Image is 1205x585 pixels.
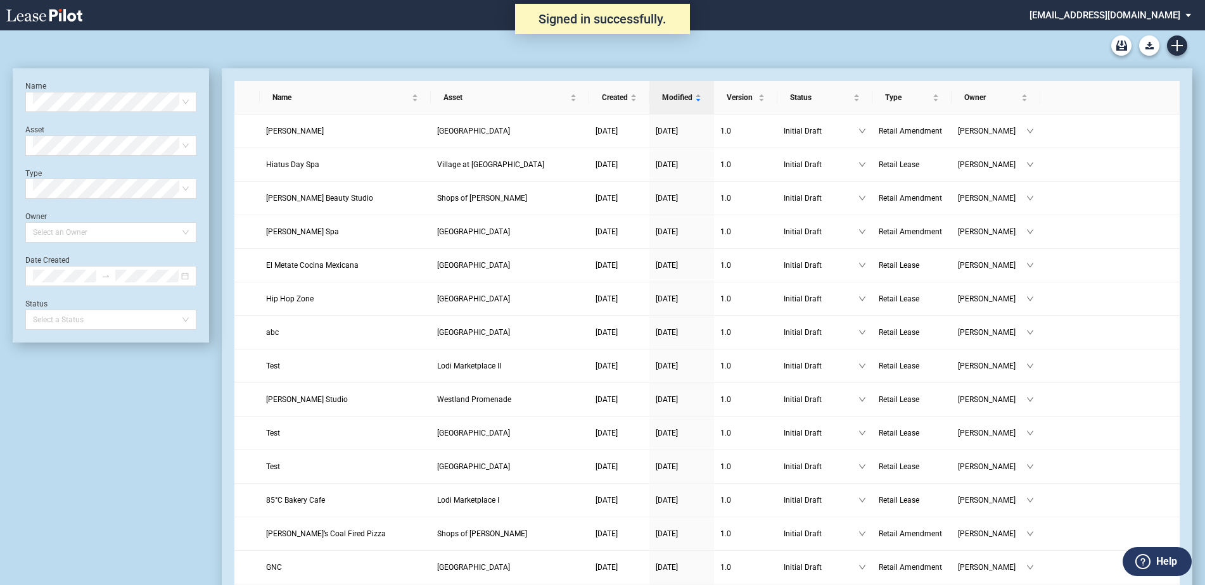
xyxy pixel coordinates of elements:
a: 1.0 [720,192,771,204]
a: [PERSON_NAME] Studio [266,393,424,406]
a: [GEOGRAPHIC_DATA] [437,259,583,272]
a: Westland Promenade [437,393,583,406]
span: 1 . 0 [720,127,731,135]
span: Plaza Mexico [437,127,510,135]
span: [PERSON_NAME] [958,527,1026,540]
label: Name [25,82,46,91]
span: [DATE] [596,395,618,404]
a: 1.0 [720,460,771,473]
span: [PERSON_NAME] [958,561,1026,574]
span: Retail Lease [879,462,919,471]
span: Retail Amendment [879,563,942,572]
span: Initial Draft [784,326,858,339]
span: Retail Lease [879,429,919,437]
span: [DATE] [596,227,618,236]
span: Joy Massage [266,127,324,135]
a: Hip Hop Zone [266,292,424,305]
span: [DATE] [656,529,678,538]
span: Asset [443,91,568,104]
th: Status [777,81,872,115]
a: [DATE] [656,427,708,439]
span: Retail Lease [879,160,919,169]
span: [DATE] [656,227,678,236]
span: [DATE] [656,328,678,337]
th: Type [872,81,952,115]
a: 85°C Bakery Cafe [266,494,424,506]
span: [DATE] [596,160,618,169]
a: [DATE] [596,326,643,339]
span: down [1026,429,1034,437]
a: [DATE] [656,259,708,272]
a: [PERSON_NAME] Spa [266,225,424,238]
span: 1 . 0 [720,261,731,270]
span: 1 . 0 [720,563,731,572]
span: down [858,295,866,303]
span: abc [266,328,279,337]
a: [DATE] [596,360,643,372]
span: down [1026,463,1034,470]
a: Retail Amendment [879,192,945,204]
span: to [101,272,110,280]
a: [DATE] [596,158,643,171]
th: Created [589,81,649,115]
a: [DATE] [596,460,643,473]
a: [DATE] [656,360,708,372]
span: down [858,329,866,336]
a: El Metate Cocina Mexicana [266,259,424,272]
span: Name [272,91,409,104]
a: Shops of [PERSON_NAME] [437,192,583,204]
span: 1 . 0 [720,362,731,370]
span: [DATE] [656,194,678,203]
a: [DATE] [596,527,643,540]
a: Retail Lease [879,326,945,339]
span: Shops of Kendall [437,529,527,538]
a: Retail Lease [879,158,945,171]
button: Help [1123,547,1192,576]
span: Shops of Kendall [437,194,527,203]
span: Initial Draft [784,292,858,305]
a: Retail Lease [879,427,945,439]
span: [PERSON_NAME] [958,360,1026,372]
span: Type [885,91,930,104]
span: 1 . 0 [720,395,731,404]
span: Retail Lease [879,328,919,337]
a: [GEOGRAPHIC_DATA] [437,326,583,339]
a: 1.0 [720,527,771,540]
span: Westland Promenade [437,395,511,404]
a: 1.0 [720,360,771,372]
span: Initial Draft [784,561,858,574]
span: [DATE] [656,429,678,437]
th: Asset [431,81,589,115]
span: down [858,429,866,437]
span: down [1026,261,1034,269]
a: [DATE] [596,292,643,305]
a: Retail Lease [879,494,945,506]
span: down [858,463,866,470]
span: 1 . 0 [720,328,731,337]
span: Initial Draft [784,393,858,406]
a: Retail Lease [879,393,945,406]
span: Initial Draft [784,527,858,540]
th: Name [260,81,431,115]
a: GNC [266,561,424,574]
span: [DATE] [656,160,678,169]
span: [DATE] [656,496,678,505]
span: down [858,496,866,504]
span: 85°C Bakery Cafe [266,496,325,505]
span: Retail Amendment [879,194,942,203]
a: Lodi Marketplace II [437,360,583,372]
span: Plaza Mexico [437,261,510,270]
span: GNC [266,563,282,572]
span: [DATE] [656,261,678,270]
span: down [1026,530,1034,538]
span: Retail Amendment [879,127,942,135]
span: Retail Amendment [879,227,942,236]
span: Initial Draft [784,192,858,204]
span: Retail Lease [879,395,919,404]
a: [DATE] [656,527,708,540]
a: [GEOGRAPHIC_DATA] [437,292,583,305]
a: Hiatus Day Spa [266,158,424,171]
a: Retail Amendment [879,225,945,238]
span: [PERSON_NAME] [958,460,1026,473]
span: Hip Hop Zone [266,294,314,303]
